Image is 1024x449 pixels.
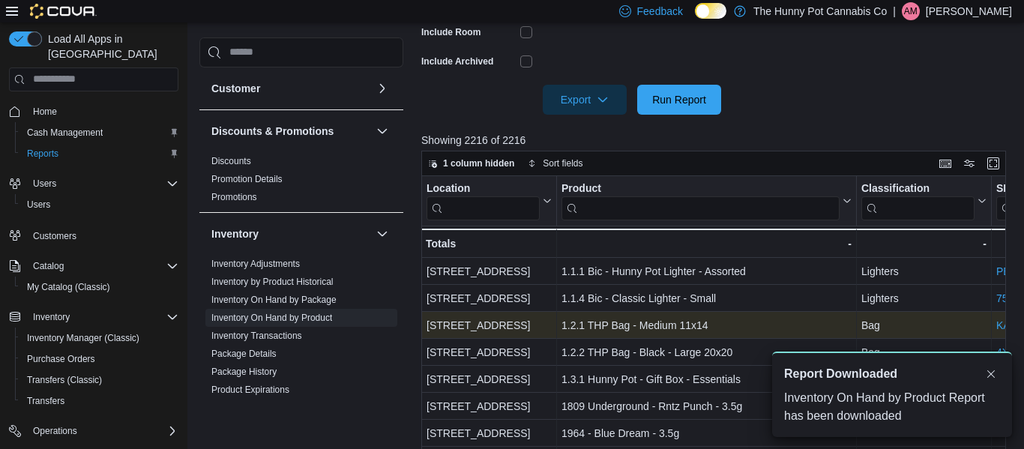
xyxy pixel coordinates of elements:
a: Discounts [211,156,251,166]
button: Discounts & Promotions [211,124,370,139]
button: Dismiss toast [982,365,1000,383]
span: Users [21,196,178,214]
a: My Catalog (Classic) [21,278,116,296]
span: Inventory On Hand by Product [211,312,332,324]
a: Package History [211,367,277,377]
button: Location [427,182,552,220]
div: Bag [861,316,987,334]
span: Export [552,85,618,115]
a: Inventory On Hand by Product [211,313,332,323]
a: Promotions [211,192,257,202]
span: My Catalog (Classic) [27,281,110,293]
input: Dark Mode [695,3,726,19]
span: AM [904,2,918,20]
div: 1.3.1 Hunny Pot - Gift Box - Essentials [561,370,852,388]
span: Cash Management [21,124,178,142]
img: Cova [30,4,97,19]
button: Inventory [3,307,184,328]
div: [STREET_ADDRESS] [427,289,552,307]
div: Product [561,182,840,220]
span: Inventory Transactions [211,330,302,342]
button: Keyboard shortcuts [936,154,954,172]
button: Display options [960,154,978,172]
button: Enter fullscreen [984,154,1002,172]
div: Inventory On Hand by Product Report has been downloaded [784,389,1000,425]
span: Package Details [211,348,277,360]
button: Cash Management [15,122,184,143]
div: Product [561,182,840,196]
button: Classification [861,182,987,220]
div: [STREET_ADDRESS] [427,370,552,388]
span: Inventory [33,311,70,323]
div: 1809 Underground - Rntz Punch - 3.5g [561,397,852,415]
a: Inventory by Product Historical [211,277,334,287]
button: Catalog [3,256,184,277]
span: Purchase Orders [27,353,95,365]
div: Ashley Moase [902,2,920,20]
a: Package Details [211,349,277,359]
a: Inventory Adjustments [211,259,300,269]
a: Cash Management [21,124,109,142]
span: Transfers (Classic) [27,374,102,386]
span: Run Report [652,92,706,107]
span: Sort fields [543,157,582,169]
button: Home [3,100,184,122]
div: Classification [861,182,975,220]
div: Discounts & Promotions [199,152,403,212]
button: Transfers (Classic) [15,370,184,391]
button: Sort fields [522,154,588,172]
a: Purchase Orders [21,350,101,368]
div: [STREET_ADDRESS] [427,343,552,361]
span: Catalog [27,257,178,275]
span: Inventory Manager (Classic) [27,332,139,344]
div: [STREET_ADDRESS] [427,397,552,415]
a: Purchase Orders [211,403,280,413]
span: Transfers [27,395,64,407]
div: 1.1.1 Bic - Hunny Pot Lighter - Assorted [561,262,852,280]
button: Purchase Orders [15,349,184,370]
span: 1 column hidden [443,157,514,169]
span: Catalog [33,260,64,272]
span: Home [33,106,57,118]
div: [STREET_ADDRESS] [427,316,552,334]
span: Customers [33,230,76,242]
a: Home [27,103,63,121]
button: Run Report [637,85,721,115]
button: Inventory [211,226,370,241]
button: Inventory Manager (Classic) [15,328,184,349]
div: Lighters [861,262,987,280]
span: Home [27,102,178,121]
span: Customers [27,226,178,244]
h3: Customer [211,81,260,96]
a: Users [21,196,56,214]
div: Totals [426,235,552,253]
span: Transfers (Classic) [21,371,178,389]
span: Inventory Manager (Classic) [21,329,178,347]
button: Discounts & Promotions [373,122,391,140]
button: Export [543,85,627,115]
span: Purchase Orders [21,350,178,368]
span: Reports [27,148,58,160]
button: Users [27,175,62,193]
span: Operations [27,422,178,440]
span: Feedback [637,4,683,19]
span: Operations [33,425,77,437]
a: Inventory Transactions [211,331,302,341]
div: 1.1.4 Bic - Classic Lighter - Small [561,289,852,307]
button: Customers [3,224,184,246]
a: Product Expirations [211,385,289,395]
span: Promotions [211,191,257,203]
div: 1.2.1 THP Bag - Medium 11x14 [561,316,852,334]
a: Inventory On Hand by Package [211,295,337,305]
button: Users [15,194,184,215]
div: Classification [861,182,975,196]
button: Users [3,173,184,194]
a: Inventory Manager (Classic) [21,329,145,347]
button: Customer [211,81,370,96]
button: Inventory [27,308,76,326]
p: Showing 2216 of 2216 [421,133,1012,148]
span: Transfers [21,392,178,410]
span: Discounts [211,155,251,167]
div: [STREET_ADDRESS] [427,262,552,280]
